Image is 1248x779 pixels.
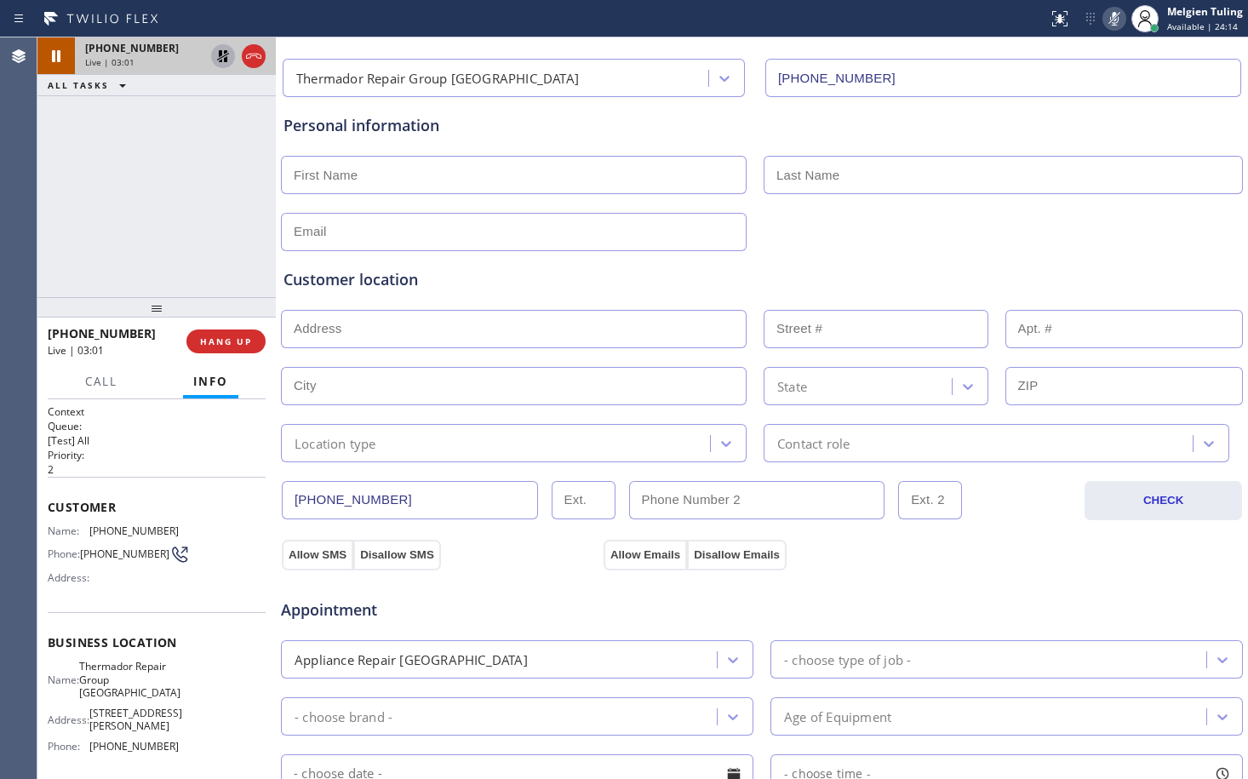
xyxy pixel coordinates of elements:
span: Address: [48,713,89,726]
span: ALL TASKS [48,79,109,91]
div: - choose type of job - [784,650,911,669]
input: Street # [764,310,988,348]
input: Phone Number [282,481,538,519]
div: Age of Equipment [784,707,891,726]
span: Info [193,374,228,389]
span: Phone: [48,740,89,753]
input: Phone Number [765,59,1241,97]
span: Customer [48,499,266,515]
span: Call [85,374,117,389]
button: Unhold Customer [211,44,235,68]
div: Appliance Repair [GEOGRAPHIC_DATA] [295,650,528,669]
div: Thermador Repair Group [GEOGRAPHIC_DATA] [296,69,579,89]
button: Call [75,365,128,398]
input: Ext. [552,481,615,519]
span: [PHONE_NUMBER] [89,740,179,753]
span: Live | 03:01 [48,343,104,358]
input: Last Name [764,156,1243,194]
button: Hang up [242,44,266,68]
div: State [777,376,807,396]
button: CHECK [1085,481,1242,520]
span: [STREET_ADDRESS][PERSON_NAME] [89,707,182,733]
span: Name: [48,673,79,686]
input: Address [281,310,747,348]
span: Business location [48,634,266,650]
input: Email [281,213,747,251]
div: Melgien Tuling [1167,4,1243,19]
span: Available | 24:14 [1167,20,1238,32]
input: Apt. # [1005,310,1244,348]
span: [PHONE_NUMBER] [89,524,179,537]
button: Mute [1102,7,1126,31]
span: [PHONE_NUMBER] [80,547,169,560]
h2: Queue: [48,419,266,433]
button: Disallow SMS [353,540,441,570]
h2: Priority: [48,448,266,462]
span: Address: [48,571,93,584]
div: Location type [295,433,376,453]
div: Personal information [283,114,1240,137]
input: Ext. 2 [898,481,962,519]
span: Live | 03:01 [85,56,135,68]
span: [PHONE_NUMBER] [85,41,179,55]
input: First Name [281,156,747,194]
span: Phone: [48,547,80,560]
span: [PHONE_NUMBER] [48,325,156,341]
button: ALL TASKS [37,75,143,95]
input: ZIP [1005,367,1244,405]
button: Allow Emails [604,540,687,570]
button: Allow SMS [282,540,353,570]
div: Contact role [777,433,850,453]
span: Thermador Repair Group [GEOGRAPHIC_DATA] [79,660,180,699]
span: Appointment [281,599,599,621]
button: Info [183,365,238,398]
button: HANG UP [186,329,266,353]
p: 2 [48,462,266,477]
h1: Context [48,404,266,419]
input: Phone Number 2 [629,481,885,519]
input: City [281,367,747,405]
div: - choose brand - [295,707,392,726]
span: HANG UP [200,335,252,347]
div: Customer location [283,268,1240,291]
button: Disallow Emails [687,540,787,570]
span: Name: [48,524,89,537]
p: [Test] All [48,433,266,448]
